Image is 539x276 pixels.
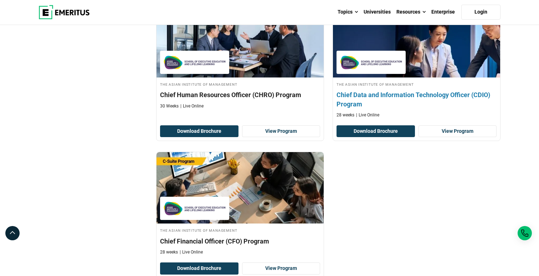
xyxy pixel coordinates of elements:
[160,103,179,109] p: 30 Weeks
[337,90,497,108] h4: Chief Data and Information Technology Officer (CDIO) Program
[156,152,324,259] a: Leadership Course by The Asian Institute of Management - The Asian Institute of Management The As...
[356,112,379,118] p: Live Online
[419,125,497,137] a: View Program
[160,249,178,255] p: 28 weeks
[461,5,500,20] a: Login
[325,2,509,81] img: Chief Data and Information Technology Officer (CDIO) Program | Online Leadership Course
[340,54,402,70] img: The Asian Institute of Management
[333,6,500,122] a: Leadership Course by The Asian Institute of Management - The Asian Institute of Management The As...
[160,81,320,87] h4: The Asian Institute of Management
[160,262,238,275] button: Download Brochure
[156,6,324,113] a: Leadership Course by The Asian Institute of Management - The Asian Institute of Management The As...
[337,112,354,118] p: 28 weeks
[160,237,320,246] h4: Chief Financial Officer (CFO) Program
[180,103,204,109] p: Live Online
[160,227,320,233] h4: The Asian Institute of Management
[164,54,226,70] img: The Asian Institute of Management
[160,125,238,137] button: Download Brochure
[160,90,320,99] h4: Chief Human Resources Officer (CHRO) Program
[242,262,320,275] a: View Program
[242,125,320,137] a: View Program
[337,125,415,137] button: Download Brochure
[156,152,324,224] img: Chief Financial Officer (CFO) Program | Online Leadership Course
[180,249,203,255] p: Live Online
[156,6,324,77] img: Chief Human Resources Officer (CHRO) Program | Online Leadership Course
[164,200,226,216] img: The Asian Institute of Management
[337,81,497,87] h4: The Asian Institute of Management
